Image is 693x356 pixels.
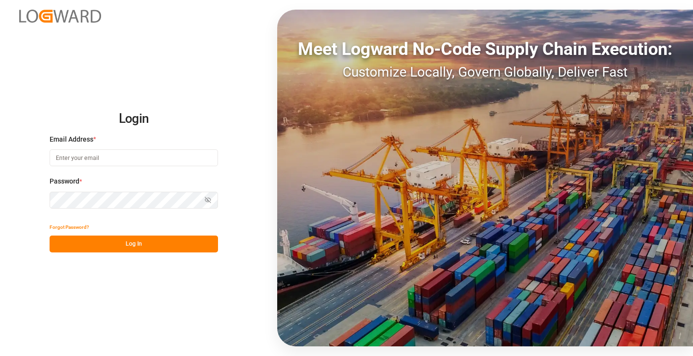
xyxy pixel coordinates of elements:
button: Log In [50,236,218,252]
span: Password [50,176,79,186]
div: Customize Locally, Govern Globally, Deliver Fast [277,62,693,82]
button: Forgot Password? [50,219,89,236]
h2: Login [50,104,218,134]
img: Logward_new_orange.png [19,10,101,23]
input: Enter your email [50,149,218,166]
div: Meet Logward No-Code Supply Chain Execution: [277,36,693,62]
span: Email Address [50,134,93,145]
